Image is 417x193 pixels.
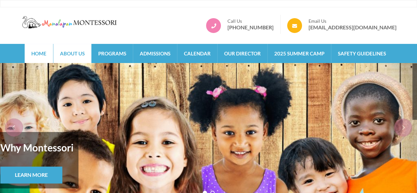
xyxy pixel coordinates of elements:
span: Email Us [309,18,397,24]
a: About Us [53,44,91,63]
a: Programs [92,44,133,63]
a: [PHONE_NUMBER] [227,24,274,31]
a: Home [25,44,53,63]
a: Our Director [218,44,267,63]
a: [EMAIL_ADDRESS][DOMAIN_NAME] [309,24,397,31]
span: Call Us [227,18,274,24]
div: prev [5,118,23,137]
a: Admissions [133,44,177,63]
strong: Why Montessori [0,137,74,158]
a: 2025 Summer Camp [268,44,331,63]
a: Safety Guidelines [331,44,393,63]
img: Manalapan Montessori – #1 Rated Child Day Care Center in Manalapan NJ [21,15,120,29]
a: Calendar [177,44,217,63]
a: Learn More [0,167,62,183]
div: next [394,118,412,137]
